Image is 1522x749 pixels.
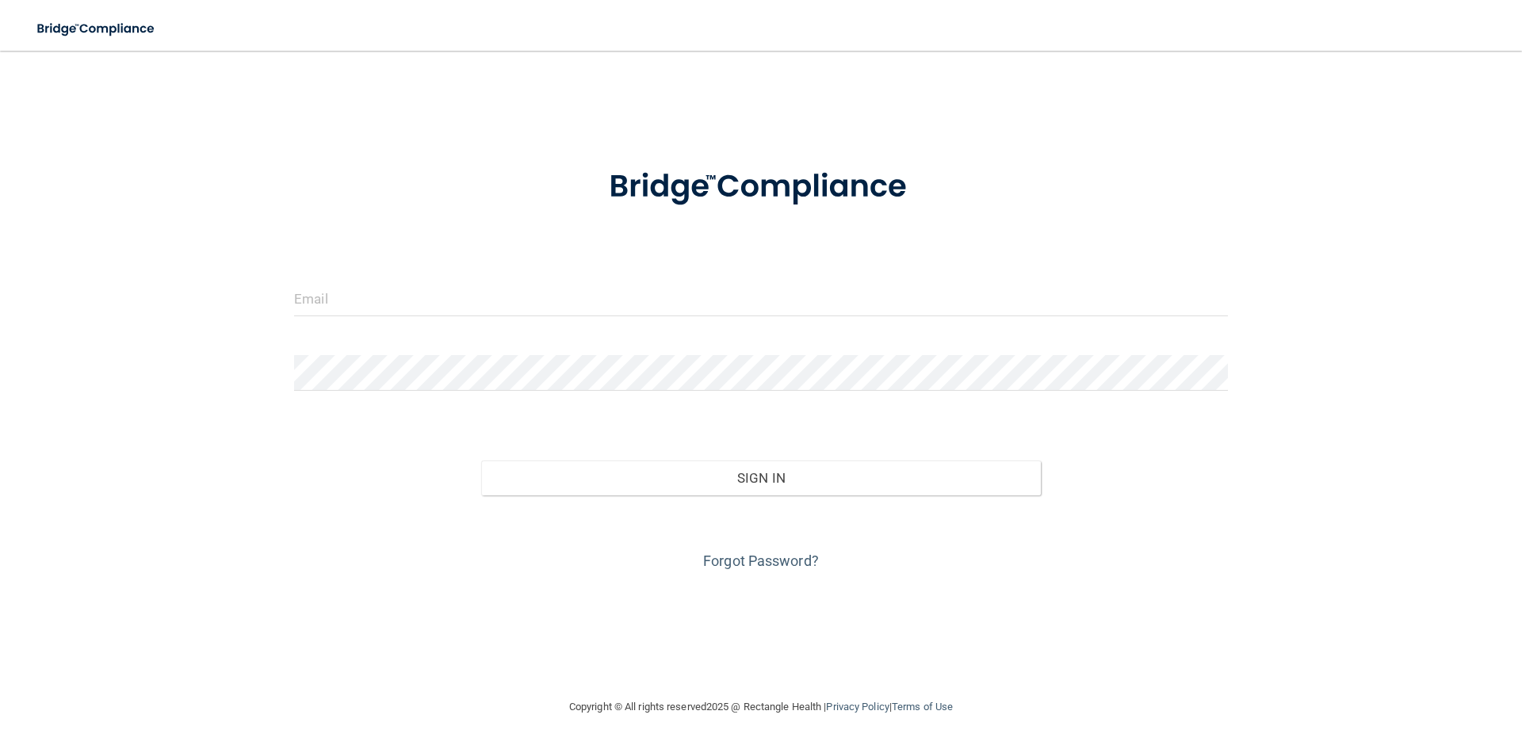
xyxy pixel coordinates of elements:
[576,146,946,228] img: bridge_compliance_login_screen.278c3ca4.svg
[703,552,819,569] a: Forgot Password?
[24,13,170,45] img: bridge_compliance_login_screen.278c3ca4.svg
[826,701,889,713] a: Privacy Policy
[892,701,953,713] a: Terms of Use
[481,460,1042,495] button: Sign In
[294,281,1228,316] input: Email
[472,682,1050,732] div: Copyright © All rights reserved 2025 @ Rectangle Health | |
